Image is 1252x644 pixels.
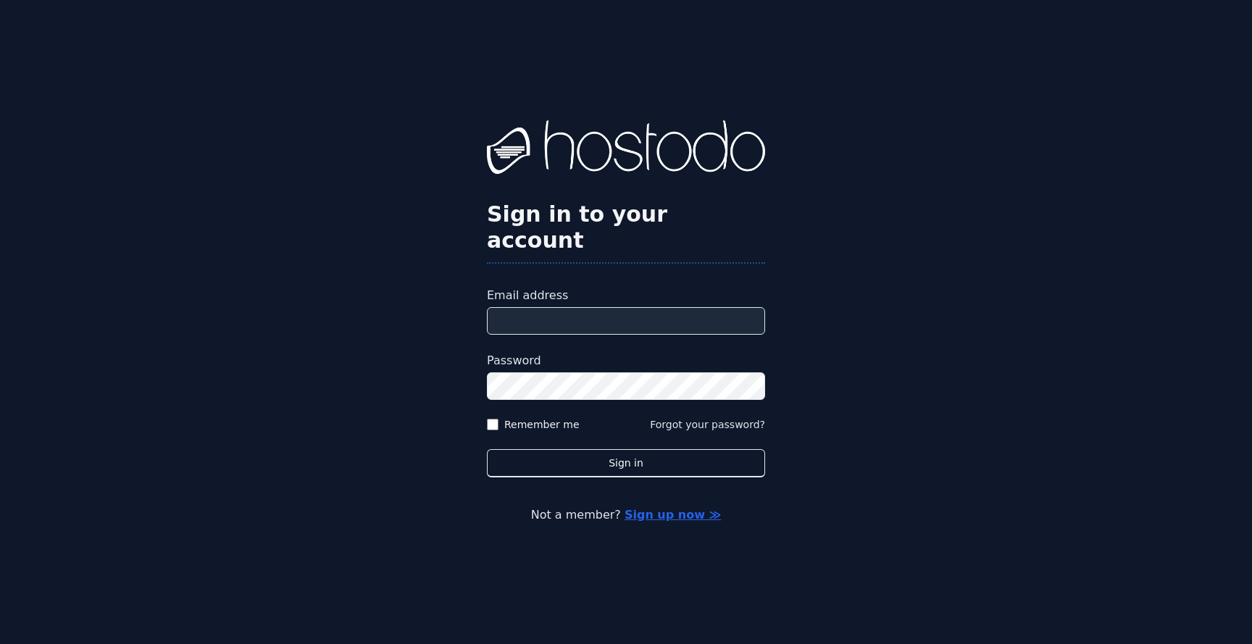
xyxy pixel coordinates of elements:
img: Hostodo [487,120,765,178]
label: Email address [487,287,765,304]
a: Sign up now ≫ [625,508,721,522]
h2: Sign in to your account [487,201,765,254]
button: Sign in [487,449,765,477]
p: Not a member? [70,506,1182,524]
label: Password [487,352,765,369]
button: Forgot your password? [650,417,765,432]
label: Remember me [504,417,580,432]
